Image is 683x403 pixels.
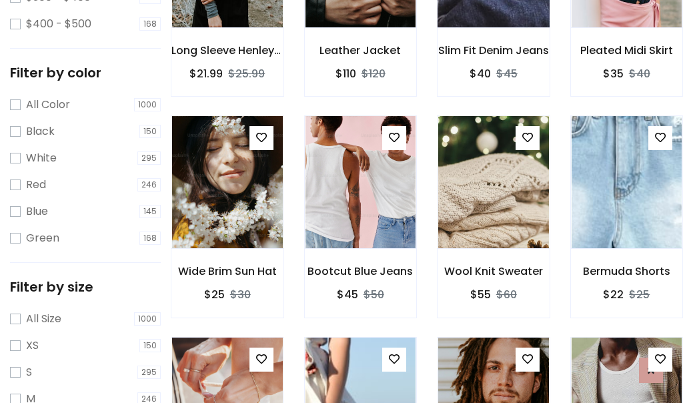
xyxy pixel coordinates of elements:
del: $25 [629,287,650,302]
del: $25.99 [228,66,265,81]
h5: Filter by color [10,65,161,81]
h6: Bermuda Shorts [571,265,683,278]
del: $120 [362,66,386,81]
h6: $35 [603,67,624,80]
label: XS [26,338,39,354]
del: $50 [364,287,384,302]
label: $400 - $500 [26,16,91,32]
span: 246 [137,178,161,191]
span: 295 [137,151,161,165]
span: 150 [139,339,161,352]
h6: Pleated Midi Skirt [571,44,683,57]
h6: $110 [335,67,356,80]
h6: $22 [603,288,624,301]
label: Black [26,123,55,139]
h6: Bootcut Blue Jeans [305,265,417,278]
label: Red [26,177,46,193]
span: 295 [137,366,161,379]
span: 145 [139,205,161,218]
del: $40 [629,66,650,81]
label: S [26,364,32,380]
h6: Slim Fit Denim Jeans [438,44,550,57]
span: 168 [139,17,161,31]
h5: Filter by size [10,279,161,295]
h6: $45 [337,288,358,301]
span: 1000 [134,98,161,111]
h6: $25 [204,288,225,301]
h6: Long Sleeve Henley T-Shirt [171,44,283,57]
h6: $21.99 [189,67,223,80]
label: Blue [26,204,48,220]
label: All Color [26,97,70,113]
h6: $40 [470,67,491,80]
del: $60 [496,287,517,302]
label: All Size [26,311,61,327]
span: 1000 [134,312,161,326]
del: $45 [496,66,518,81]
h6: $55 [470,288,491,301]
label: White [26,150,57,166]
label: Green [26,230,59,246]
span: 168 [139,232,161,245]
h6: Leather Jacket [305,44,417,57]
del: $30 [230,287,251,302]
h6: Wool Knit Sweater [438,265,550,278]
h6: Wide Brim Sun Hat [171,265,283,278]
span: 150 [139,125,161,138]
